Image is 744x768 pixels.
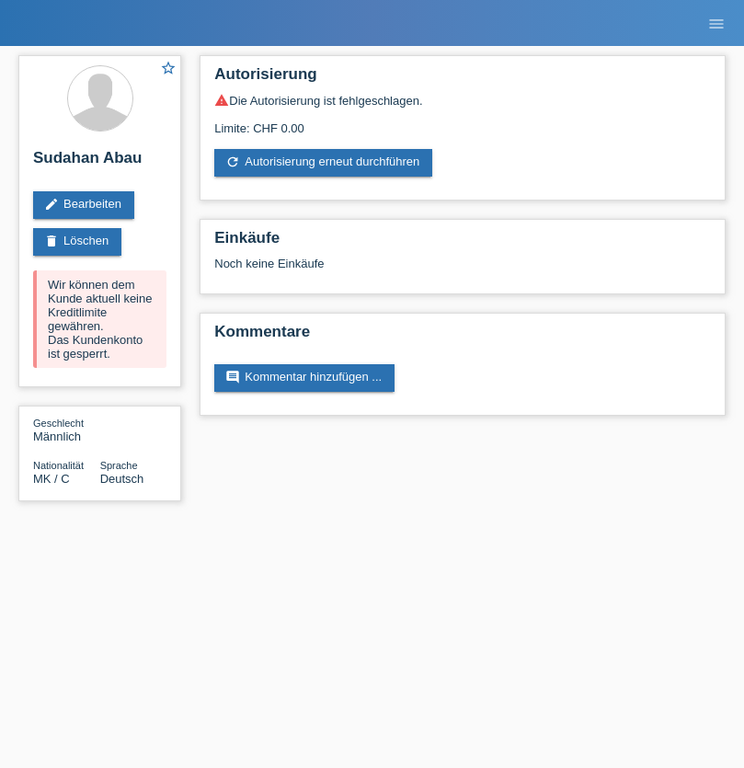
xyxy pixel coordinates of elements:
i: star_border [160,60,177,76]
a: editBearbeiten [33,191,134,219]
div: Wir können dem Kunde aktuell keine Kreditlimite gewähren. Das Kundenkonto ist gesperrt. [33,270,166,368]
h2: Autorisierung [214,65,711,93]
i: edit [44,197,59,212]
a: star_border [160,60,177,79]
span: Nationalität [33,460,84,471]
span: Mazedonien / C / 29.10.1984 [33,472,70,486]
a: menu [698,17,735,29]
i: warning [214,93,229,108]
span: Deutsch [100,472,144,486]
h2: Einkäufe [214,229,711,257]
i: comment [225,370,240,384]
a: commentKommentar hinzufügen ... [214,364,395,392]
span: Geschlecht [33,418,84,429]
i: menu [707,15,726,33]
span: Sprache [100,460,138,471]
a: deleteLöschen [33,228,121,256]
h2: Kommentare [214,323,711,350]
div: Limite: CHF 0.00 [214,108,711,135]
div: Männlich [33,416,100,443]
i: refresh [225,155,240,169]
div: Die Autorisierung ist fehlgeschlagen. [214,93,711,108]
i: delete [44,234,59,248]
div: Noch keine Einkäufe [214,257,711,284]
a: refreshAutorisierung erneut durchführen [214,149,432,177]
h2: Sudahan Abau [33,149,166,177]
